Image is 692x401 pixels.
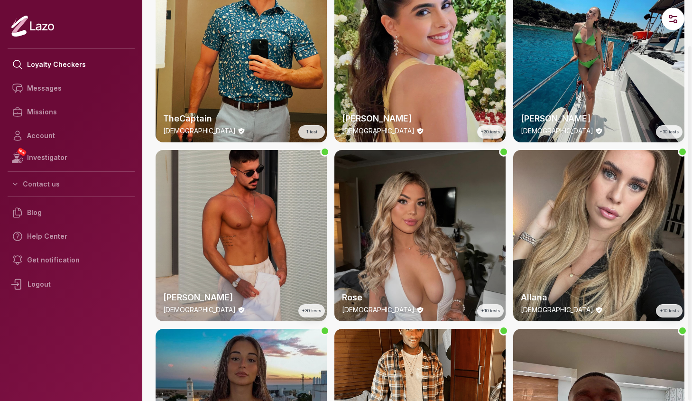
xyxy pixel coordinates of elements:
[481,129,500,135] span: +30 tests
[17,147,27,157] span: NEW
[342,126,415,136] p: [DEMOGRAPHIC_DATA]
[8,201,135,224] a: Blog
[8,248,135,272] a: Get notification
[302,308,321,314] span: +30 tests
[660,308,679,314] span: +10 tests
[521,112,677,125] h2: [PERSON_NAME]
[334,150,506,321] img: checker
[163,305,236,315] p: [DEMOGRAPHIC_DATA]
[8,100,135,124] a: Missions
[342,291,498,304] h2: Rose
[163,112,319,125] h2: TheCaptain
[156,150,327,321] a: thumbchecker[PERSON_NAME][DEMOGRAPHIC_DATA]+30 tests
[8,148,135,168] a: NEWInvestigator
[521,305,593,315] p: [DEMOGRAPHIC_DATA]
[481,308,500,314] span: +10 tests
[342,305,415,315] p: [DEMOGRAPHIC_DATA]
[8,224,135,248] a: Help Center
[156,150,327,321] img: checker
[8,76,135,100] a: Messages
[163,126,236,136] p: [DEMOGRAPHIC_DATA]
[513,150,684,321] img: checker
[163,291,319,304] h2: [PERSON_NAME]
[8,272,135,297] div: Logout
[8,176,135,193] button: Contact us
[342,112,498,125] h2: [PERSON_NAME]
[306,129,317,135] span: 1 test
[8,124,135,148] a: Account
[660,129,679,135] span: +30 tests
[334,150,506,321] a: thumbcheckerRose[DEMOGRAPHIC_DATA]+10 tests
[513,150,684,321] a: thumbcheckerAllana[DEMOGRAPHIC_DATA]+10 tests
[521,126,593,136] p: [DEMOGRAPHIC_DATA]
[8,53,135,76] a: Loyalty Checkers
[521,291,677,304] h2: Allana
